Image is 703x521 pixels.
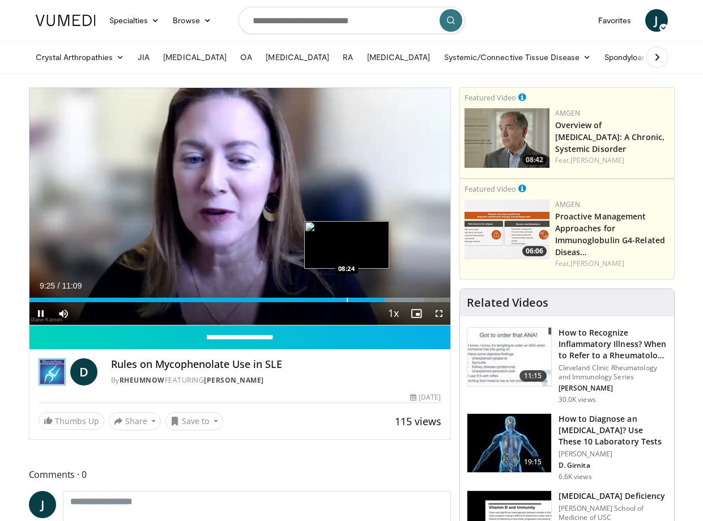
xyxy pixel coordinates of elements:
button: Enable picture-in-picture mode [405,302,428,325]
button: Share [109,412,161,430]
span: 9:25 [40,281,55,290]
span: 11:15 [519,370,547,382]
span: Comments 0 [29,467,451,482]
span: 08:42 [522,155,547,165]
button: Fullscreen [428,302,450,325]
p: Cleveland Clinic Rheumatology and Immunology Series [559,363,667,382]
h3: How to Diagnose an [MEDICAL_DATA]? Use These 10 Laboratory Tests [559,413,667,447]
a: [PERSON_NAME] [570,155,624,165]
h3: How to Recognize Inflammatory Illness? When to Refer to a Rheumatolo… [559,327,667,361]
p: 30.0K views [559,395,596,404]
button: Save to [165,412,223,430]
h4: Rules on Mycophenolate Use in SLE [111,358,441,371]
p: D. Girnita [559,461,667,470]
span: 115 views [395,414,441,428]
div: Feat. [555,155,670,166]
a: 11:15 How to Recognize Inflammatory Illness? When to Refer to a Rheumatolo… Cleveland Clinic Rheu... [467,327,667,404]
a: [MEDICAL_DATA] [360,46,437,69]
h4: Related Videos [467,296,548,310]
small: Featured Video [465,184,516,194]
video-js: Video Player [29,88,450,325]
span: 11:09 [62,281,82,290]
p: 6.6K views [559,472,592,481]
button: Mute [52,302,75,325]
p: [PERSON_NAME] [559,450,667,459]
a: OA [233,46,259,69]
small: Featured Video [465,92,516,103]
a: 06:06 [465,200,549,259]
img: image.jpeg [304,221,389,269]
a: Specialties [103,9,167,32]
a: [PERSON_NAME] [204,375,264,385]
img: 40cb7efb-a405-4d0b-b01f-0267f6ac2b93.png.150x105_q85_crop-smart_upscale.png [465,108,549,168]
a: RheumNow [120,375,165,385]
p: [PERSON_NAME] [559,384,667,393]
div: Progress Bar [29,298,450,302]
div: By FEATURING [111,375,441,386]
a: Browse [166,9,218,32]
span: / [58,281,60,290]
img: 94354a42-e356-4408-ae03-74466ea68b7a.150x105_q85_crop-smart_upscale.jpg [467,414,551,473]
img: 5cecf4a9-46a2-4e70-91ad-1322486e7ee4.150x105_q85_crop-smart_upscale.jpg [467,328,551,387]
a: Amgen [555,108,581,118]
div: Feat. [555,259,670,269]
a: 19:15 How to Diagnose an [MEDICAL_DATA]? Use These 10 Laboratory Tests [PERSON_NAME] D. Girnita 6... [467,413,667,481]
img: b07e8bac-fd62-4609-bac4-e65b7a485b7c.png.150x105_q85_crop-smart_upscale.png [465,200,549,259]
span: 19:15 [519,456,547,468]
a: Systemic/Connective Tissue Disease [437,46,598,69]
h3: [MEDICAL_DATA] Deficiency [559,490,667,502]
a: [MEDICAL_DATA] [156,46,233,69]
a: J [29,491,56,518]
a: Favorites [591,9,638,32]
a: Overview of [MEDICAL_DATA]: A Chronic, Systemic Disorder [555,120,665,154]
img: RheumNow [39,358,66,386]
a: Thumbs Up [39,412,104,430]
a: [PERSON_NAME] [570,259,624,268]
a: Spondyloarthritis [598,46,683,69]
a: RA [336,46,360,69]
a: Amgen [555,200,581,209]
a: Proactive Management Approaches for Immunoglobulin G4-Related Diseas… [555,211,666,257]
input: Search topics, interventions [238,7,465,34]
a: JIA [131,46,156,69]
a: J [645,9,668,32]
a: Crystal Arthropathies [29,46,131,69]
a: D [70,358,97,386]
button: Playback Rate [382,302,405,325]
img: VuMedi Logo [36,15,96,26]
a: 08:42 [465,108,549,168]
span: 06:06 [522,246,547,256]
button: Pause [29,302,52,325]
div: [DATE] [410,392,441,403]
a: [MEDICAL_DATA] [259,46,336,69]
